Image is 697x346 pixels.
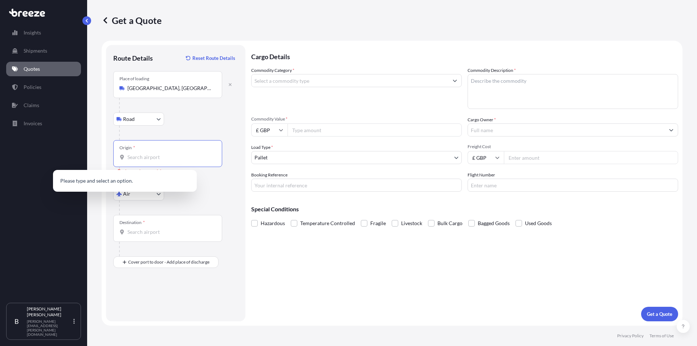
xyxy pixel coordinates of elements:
span: Freight Cost [468,144,678,150]
button: Select transport [113,113,164,126]
p: Claims [24,102,39,109]
p: Route Details [113,54,153,62]
p: Cargo Details [251,45,678,67]
span: Road [123,115,135,123]
div: Place of loading [119,76,149,82]
p: Special Conditions [251,206,678,212]
input: Origin [127,154,213,161]
p: Reset Route Details [192,54,235,62]
span: Commodity Value [251,116,462,122]
p: Quotes [24,65,40,73]
span: B [15,318,19,325]
span: Used Goods [525,218,552,229]
span: Cover port to door - Add place of discharge [128,259,209,266]
label: Commodity Category [251,67,294,74]
span: Pallet [254,154,268,161]
p: [PERSON_NAME][EMAIL_ADDRESS][PERSON_NAME][DOMAIN_NAME] [27,319,72,337]
p: Get a Quote [647,310,672,318]
span: Fragile [370,218,386,229]
span: Hazardous [261,218,285,229]
p: Shipments [24,47,47,54]
button: Select transport [113,187,164,200]
input: Your internal reference [251,179,462,192]
button: Show suggestions [448,74,461,87]
p: Get a Quote [102,15,162,26]
div: Please select an origin [117,168,164,175]
label: Booking Reference [251,171,288,179]
p: Please type and select an option. [56,173,194,189]
div: Show suggestions [53,170,197,192]
span: Livestock [401,218,422,229]
span: Bulk Cargo [437,218,462,229]
span: Bagged Goods [478,218,510,229]
button: Show suggestions [665,123,678,137]
label: Commodity Description [468,67,516,74]
input: Type amount [288,123,462,137]
p: Policies [24,84,41,91]
input: Full name [468,123,665,137]
input: Destination [127,228,213,236]
label: Flight Number [468,171,495,179]
p: Invoices [24,120,42,127]
input: Enter amount [504,151,678,164]
input: Select a commodity type [252,74,448,87]
input: Enter name [468,179,678,192]
span: Temperature Controlled [300,218,355,229]
input: Place of loading [127,85,213,92]
p: Insights [24,29,41,36]
span: Air [123,190,130,198]
div: Origin [119,145,135,151]
div: Destination [119,220,145,225]
label: Cargo Owner [468,116,496,123]
span: Load Type [251,144,273,151]
p: Terms of Use [649,333,674,339]
p: [PERSON_NAME] [PERSON_NAME] [27,306,72,318]
p: Privacy Policy [617,333,644,339]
